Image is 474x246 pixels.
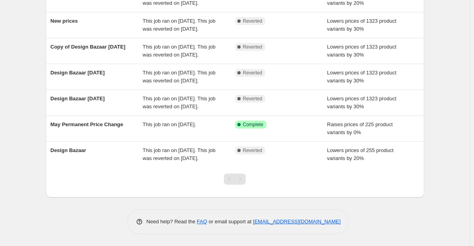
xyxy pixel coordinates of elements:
span: Lowers prices of 1323 product variants by 30% [327,70,396,84]
span: Need help? Read the [147,219,197,225]
span: Reverted [243,18,262,24]
span: Lowers prices of 1323 product variants by 30% [327,44,396,58]
span: Lowers prices of 255 product variants by 20% [327,147,394,161]
span: Reverted [243,96,262,102]
span: Lowers prices of 1323 product variants by 30% [327,18,396,32]
span: Complete [243,121,263,128]
span: This job ran on [DATE]. This job was reverted on [DATE]. [143,44,215,58]
span: Lowers prices of 1323 product variants by 30% [327,96,396,109]
span: Design Bazaar [DATE] [51,70,105,76]
span: This job ran on [DATE]. This job was reverted on [DATE]. [143,18,215,32]
a: [EMAIL_ADDRESS][DOMAIN_NAME] [253,219,341,225]
span: Raises prices of 225 product variants by 0% [327,121,393,135]
nav: Pagination [224,174,246,185]
span: This job ran on [DATE]. This job was reverted on [DATE]. [143,96,215,109]
span: Reverted [243,147,262,154]
span: Design Bazaar [51,147,86,153]
span: Copy of Design Bazaar [DATE] [51,44,125,50]
span: New prices [51,18,78,24]
span: This job ran on [DATE]. This job was reverted on [DATE]. [143,147,215,161]
span: May Permanent Price Change [51,121,123,127]
span: This job ran on [DATE]. This job was reverted on [DATE]. [143,70,215,84]
span: Reverted [243,70,262,76]
span: Design Bazaar [DATE] [51,96,105,102]
span: or email support at [207,219,253,225]
span: This job ran on [DATE]. [143,121,196,127]
span: Reverted [243,44,262,50]
a: FAQ [197,219,207,225]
